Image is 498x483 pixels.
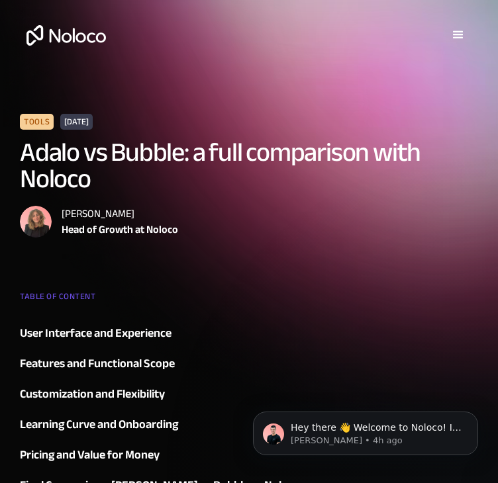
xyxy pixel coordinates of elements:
a: Features and Functional Scope [20,354,478,374]
iframe: Intercom notifications message [233,384,498,476]
div: User Interface and Experience [20,324,172,343]
a: home [20,25,106,46]
h1: Adalo vs Bubble: a full comparison with Noloco [20,140,478,193]
a: Pricing and Value for Money [20,445,478,465]
div: [PERSON_NAME] [62,206,178,222]
div: menu [438,15,478,55]
div: TABLE OF CONTENT [20,286,478,313]
a: Customization and Flexibility [20,384,478,404]
a: User Interface and Experience [20,324,478,343]
div: Tools [20,114,54,130]
div: Pricing and Value for Money [20,445,160,465]
div: Features and Functional Scope [20,354,175,374]
div: Head of Growth at Noloco [62,222,178,238]
div: Learning Curve and Onboarding [20,415,178,435]
a: Learning Curve and Onboarding [20,415,478,435]
div: [DATE] [60,114,93,130]
div: Customization and Flexibility [20,384,165,404]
